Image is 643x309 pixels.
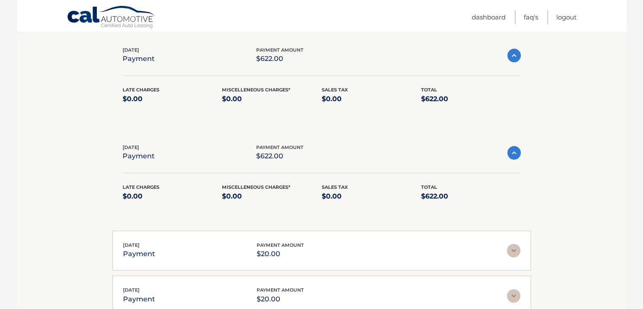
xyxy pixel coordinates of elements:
span: payment amount [257,242,304,248]
img: accordion-rest.svg [507,289,520,303]
p: $0.00 [222,190,322,202]
a: Dashboard [472,10,506,24]
span: [DATE] [123,287,140,293]
a: FAQ's [524,10,538,24]
p: payment [123,53,155,65]
span: payment amount [256,144,304,150]
p: $0.00 [322,190,421,202]
p: $622.00 [256,150,304,162]
span: Total [421,184,437,190]
span: Late Charges [123,184,159,190]
span: Total [421,87,437,93]
span: Miscelleneous Charges* [222,184,290,190]
img: accordion-active.svg [507,146,521,160]
p: $622.00 [421,93,521,105]
p: $0.00 [123,190,222,202]
span: Sales Tax [322,87,348,93]
p: $0.00 [322,93,421,105]
p: payment [123,293,155,305]
span: [DATE] [123,144,139,150]
span: [DATE] [123,47,139,53]
span: payment amount [256,47,304,53]
p: $20.00 [257,293,304,305]
p: $622.00 [256,53,304,65]
p: $0.00 [222,93,322,105]
span: Sales Tax [322,184,348,190]
p: $622.00 [421,190,521,202]
img: accordion-rest.svg [507,244,520,257]
span: [DATE] [123,242,140,248]
p: $0.00 [123,93,222,105]
span: Miscelleneous Charges* [222,87,290,93]
p: payment [123,248,155,260]
a: Logout [556,10,577,24]
span: payment amount [257,287,304,293]
img: accordion-active.svg [507,49,521,62]
a: Cal Automotive [67,6,156,30]
p: payment [123,150,155,162]
p: $20.00 [257,248,304,260]
span: Late Charges [123,87,159,93]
